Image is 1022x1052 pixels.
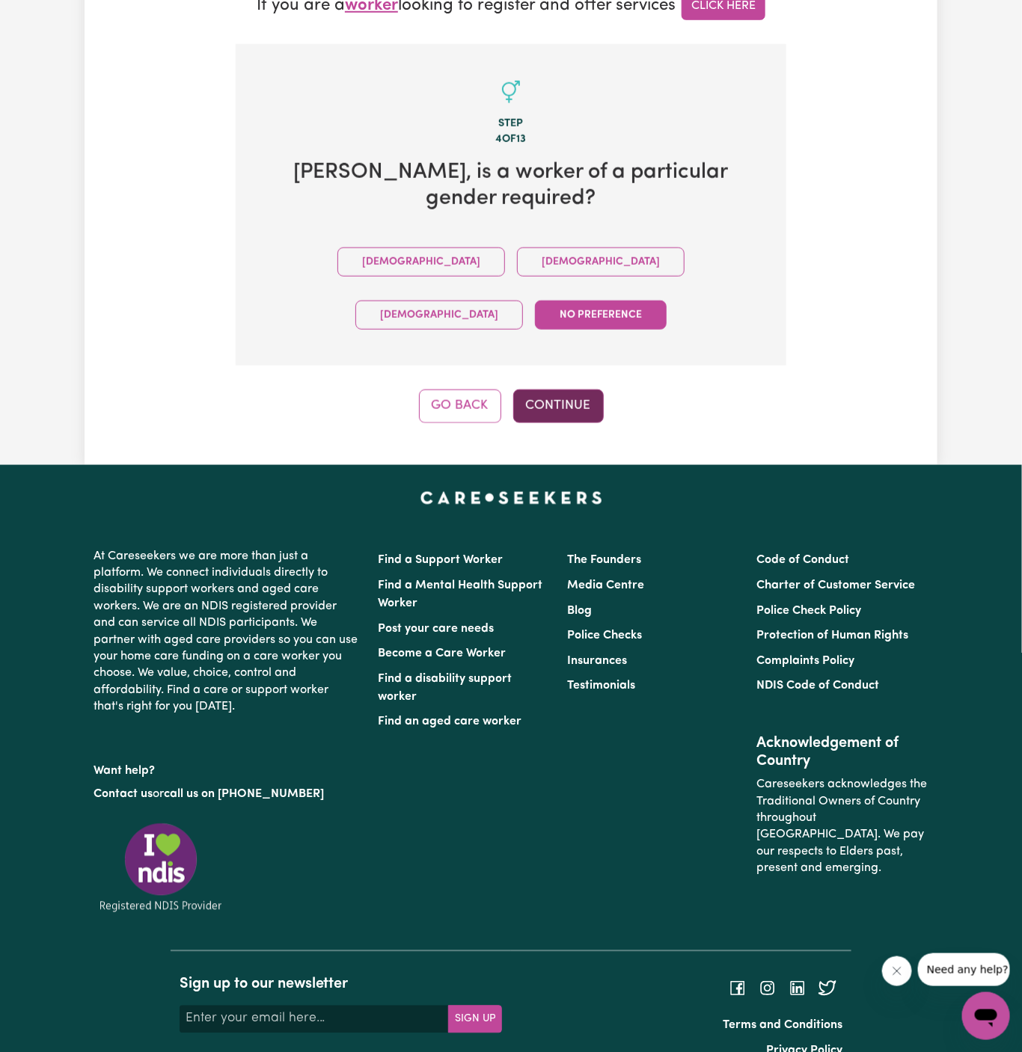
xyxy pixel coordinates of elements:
a: Follow Careseekers on Instagram [759,982,777,994]
a: Careseekers home page [420,492,602,504]
a: Code of Conduct [757,555,850,567]
a: Terms and Conditions [723,1020,842,1032]
a: Blog [567,606,592,618]
a: The Founders [567,555,641,567]
a: Follow Careseekers on Facebook [729,982,747,994]
a: Charter of Customer Service [757,580,916,592]
button: No preference [535,301,667,330]
a: Find a Mental Health Support Worker [378,580,542,610]
button: Subscribe [448,1006,502,1033]
div: Step [260,116,762,132]
a: Police Checks [567,630,642,642]
iframe: Message from company [918,953,1010,986]
a: Protection of Human Rights [757,630,909,642]
a: Become a Care Worker [378,648,506,660]
button: [DEMOGRAPHIC_DATA] [337,247,505,277]
h2: Sign up to our newsletter [180,976,502,994]
a: Media Centre [567,580,644,592]
img: Registered NDIS provider [94,821,228,914]
a: Post your care needs [378,624,494,636]
p: Careseekers acknowledges the Traditional Owners of Country throughout [GEOGRAPHIC_DATA]. We pay o... [757,771,928,883]
button: [DEMOGRAPHIC_DATA] [355,301,523,330]
a: Contact us [94,789,153,801]
button: Continue [513,390,604,422]
p: or [94,781,360,809]
a: NDIS Code of Conduct [757,680,880,692]
a: Find an aged care worker [378,716,521,728]
button: [DEMOGRAPHIC_DATA] [517,247,685,277]
button: Go Back [419,390,501,422]
h2: [PERSON_NAME] , is a worker of a particular gender required? [260,160,762,212]
a: Find a Support Worker [378,555,503,567]
iframe: Button to launch messaging window [962,992,1010,1040]
a: Testimonials [567,680,635,692]
p: Want help? [94,757,360,780]
a: Insurances [567,656,627,668]
p: At Careseekers we are more than just a platform. We connect individuals directly to disability su... [94,543,360,722]
a: Police Check Policy [757,606,862,618]
iframe: Close message [882,956,912,986]
a: Follow Careseekers on LinkedIn [789,982,807,994]
h2: Acknowledgement of Country [757,735,928,771]
a: Follow Careseekers on Twitter [818,982,836,994]
input: Enter your email here... [180,1006,449,1033]
a: call us on [PHONE_NUMBER] [164,789,324,801]
a: Find a disability support worker [378,674,512,704]
a: Complaints Policy [757,656,855,668]
div: 4 of 13 [260,132,762,148]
